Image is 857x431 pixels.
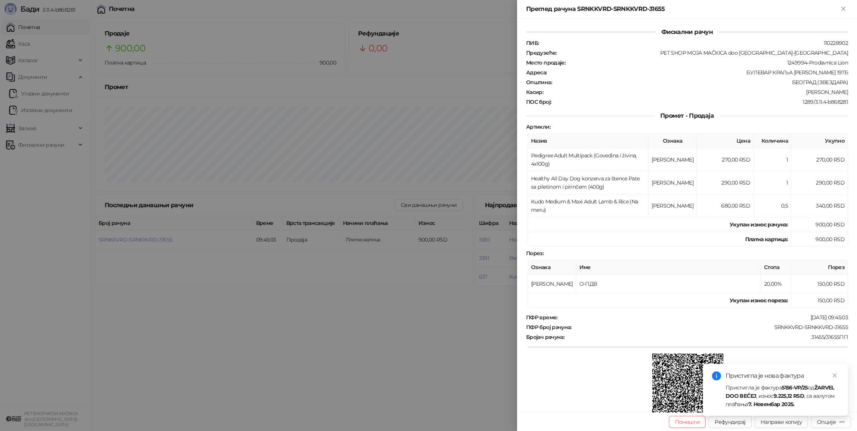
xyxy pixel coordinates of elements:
[528,275,576,293] td: [PERSON_NAME]
[548,69,849,76] div: БУЛЕВАР КРАЉА [PERSON_NAME] 197Б
[761,275,791,293] td: 20,00%
[526,314,557,321] strong: ПФР време :
[791,260,848,275] th: Порез
[791,171,848,194] td: 290,00 RSD
[649,171,697,194] td: [PERSON_NAME]
[557,49,849,56] div: PET SHOP MOJA MAČKICA doo [GEOGRAPHIC_DATA]-[GEOGRAPHIC_DATA]
[755,416,808,428] button: Направи копију
[774,393,804,399] strong: 9.225,12 RSD
[526,99,551,105] strong: ПОС број :
[576,260,761,275] th: Име
[526,40,539,46] strong: ПИБ :
[748,401,795,408] strong: 7. Новембар 2025.
[526,79,552,86] strong: Општина :
[730,297,788,304] strong: Укупан износ пореза:
[831,371,839,380] a: Close
[654,112,720,119] span: Промет - Продаја
[528,148,649,171] td: Pedigree Adult Multipack (Govedina i živina, 4x100g)
[652,354,724,425] img: QR код
[754,134,791,148] th: Количина
[791,217,848,232] td: 900,00 RSD
[697,148,754,171] td: 270,00 RSD
[726,383,839,408] div: Пристигла је фактура од , износ , са валутом плаћања
[528,134,649,148] th: Назив
[791,275,848,293] td: 150,00 RSD
[528,194,649,217] td: Kudo Medium & Maxi Adult Lamb & Rice (Na meru)
[526,49,557,56] strong: Предузеће :
[526,250,544,257] strong: Порез :
[791,134,848,148] th: Укупно
[544,89,849,95] div: [PERSON_NAME]
[553,79,849,86] div: БЕОГРАД (ЗВЕЗДАРА)
[709,416,752,428] button: Рефундирај
[839,5,848,14] button: Close
[811,416,851,428] button: Опције
[552,99,849,105] div: 1289/3.11.4-b868281
[761,419,802,425] span: Направи копију
[576,275,761,293] td: О-ПДВ
[791,232,848,247] td: 900,00 RSD
[697,134,754,148] th: Цена
[791,148,848,171] td: 270,00 RSD
[730,221,788,228] strong: Укупан износ рачуна :
[526,324,571,331] strong: ПФР број рачуна :
[697,171,754,194] td: 290,00 RSD
[754,148,791,171] td: 1
[526,5,839,14] div: Преглед рачуна SRNKKVRD-SRNKKVRD-31655
[697,194,754,217] td: 680,00 RSD
[754,194,791,217] td: 0,5
[655,28,719,35] span: Фискални рачун
[745,236,788,243] strong: Платна картица :
[649,194,697,217] td: [PERSON_NAME]
[832,373,837,378] span: close
[649,148,697,171] td: [PERSON_NAME]
[526,69,547,76] strong: Адреса :
[528,260,576,275] th: Ознака
[526,89,543,95] strong: Касир :
[712,371,721,380] span: info-circle
[782,384,808,391] strong: 5156-VP/25
[649,134,697,148] th: Ознака
[539,40,849,46] div: 110228902
[526,59,565,66] strong: Место продаје :
[791,194,848,217] td: 340,00 RSD
[726,384,834,399] strong: ŽARVEL DOO BEČEJ
[726,371,839,380] div: Пристигла је нова фактура
[526,123,550,130] strong: Артикли :
[558,314,849,321] div: [DATE] 09:45:03
[669,416,706,428] button: Поништи
[526,334,564,340] strong: Бројач рачуна :
[572,324,849,331] div: SRNKKVRD-SRNKKVRD-31655
[754,171,791,194] td: 1
[565,334,849,340] div: 31455/31655ПП
[791,293,848,308] td: 150,00 RSD
[761,260,791,275] th: Стопа
[528,171,649,194] td: Healthy All Day Dog konzerva za štence Pate sa piletinom i pirinčem (400g)
[817,419,836,425] div: Опције
[566,59,849,66] div: 1249994-Prodavnica Lion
